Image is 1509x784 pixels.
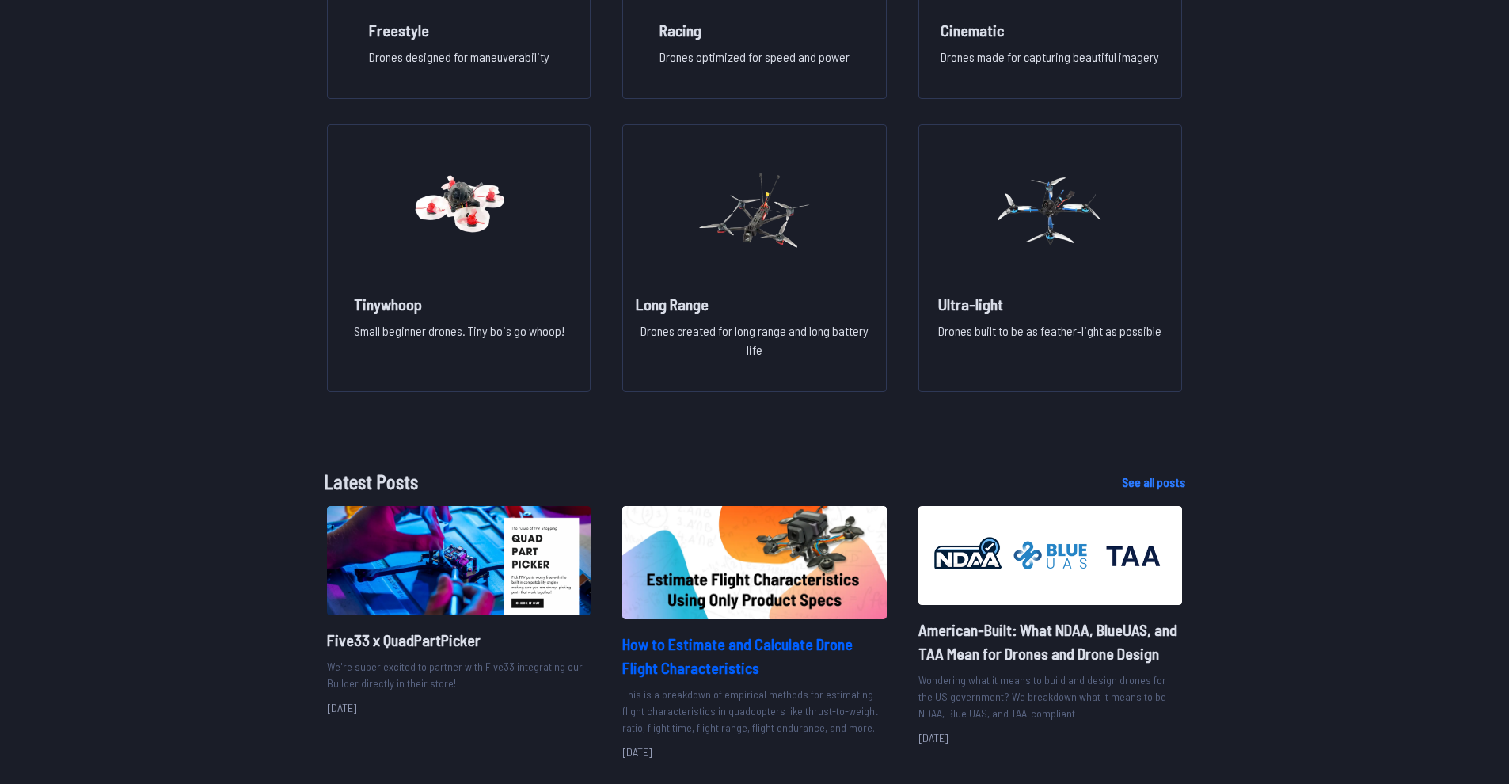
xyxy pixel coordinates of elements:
p: Drones made for capturing beautiful imagery [941,48,1159,79]
h2: Long Range [636,293,872,315]
h2: American-Built: What NDAA, BlueUAS, and TAA Mean for Drones and Drone Design [918,618,1182,665]
a: image of postFive33 x QuadPartPickerWe're super excited to partner with Five33 integrating our Bu... [327,506,591,716]
h2: Five33 x QuadPartPicker [327,628,591,652]
p: This is a breakdown of empirical methods for estimating flight characteristics in quadcopters lik... [622,686,886,736]
a: image of postAmerican-Built: What NDAA, BlueUAS, and TAA Mean for Drones and Drone DesignWonderin... [918,506,1182,747]
h1: Latest Posts [324,468,1097,497]
a: See all posts [1122,473,1185,492]
h2: Racing [659,19,850,41]
a: image of postHow to Estimate and Calculate Drone Flight CharacteristicsThis is a breakdown of emp... [622,506,886,761]
img: image of category [402,141,516,280]
span: [DATE] [622,745,652,759]
a: image of categoryLong RangeDrones created for long range and long battery life [622,124,886,392]
h2: How to Estimate and Calculate Drone Flight Characteristics [622,632,886,679]
img: image of category [993,141,1107,280]
img: image of post [327,506,591,615]
p: Drones built to be as feather-light as possible [938,322,1161,372]
p: Small beginner drones. Tiny bois go whoop! [354,322,564,372]
p: We're super excited to partner with Five33 integrating our Builder directly in their store! [327,658,591,691]
a: image of categoryUltra-lightDrones built to be as feather-light as possible [918,124,1182,392]
span: [DATE] [327,701,357,714]
p: Drones created for long range and long battery life [636,322,872,372]
span: [DATE] [918,731,948,744]
h2: Cinematic [941,19,1159,41]
p: Wondering what it means to build and design drones for the US government? We breakdown what it me... [918,672,1182,721]
h2: Freestyle [369,19,549,41]
h2: Ultra-light [938,293,1161,315]
p: Drones designed for maneuverability [369,48,549,79]
img: image of post [918,506,1182,605]
a: image of categoryTinywhoopSmall beginner drones. Tiny bois go whoop! [327,124,591,392]
p: Drones optimized for speed and power [659,48,850,79]
h2: Tinywhoop [354,293,564,315]
img: image of post [622,506,886,619]
img: image of category [697,141,812,280]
